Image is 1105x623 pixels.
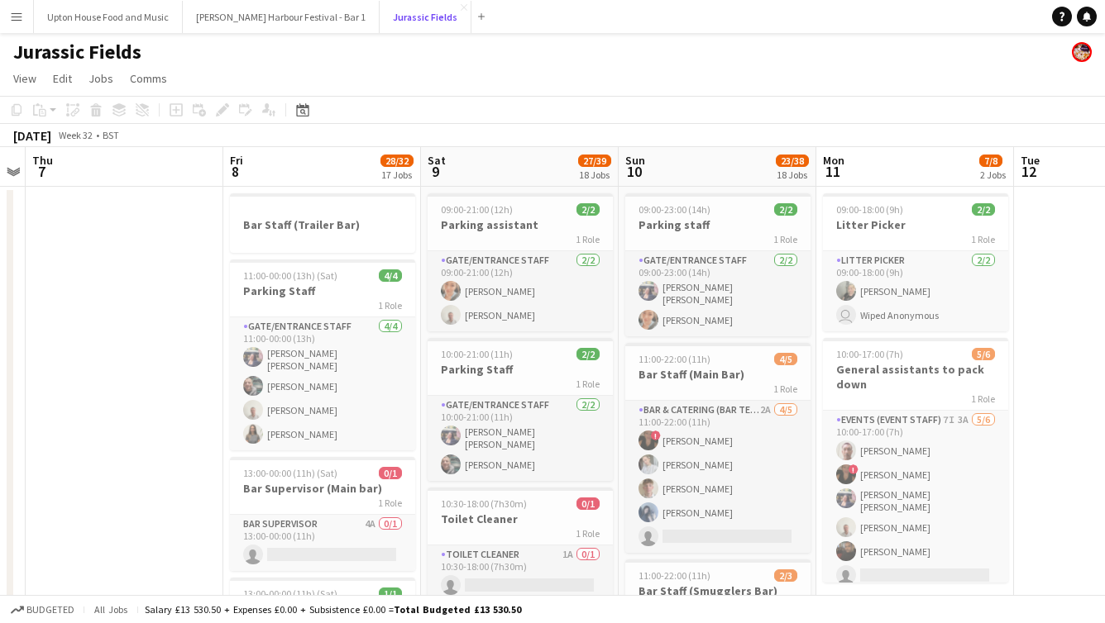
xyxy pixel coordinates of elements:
span: 7 [30,162,53,181]
h1: Jurassic Fields [13,40,141,64]
span: 13:00-00:00 (11h) (Sat) [243,467,337,479]
span: 2/3 [774,569,797,582]
app-job-card: 09:00-18:00 (9h)2/2Litter Picker1 RoleLitter Picker2/209:00-18:00 (9h)[PERSON_NAME] Wiped Anonymous [823,193,1008,331]
span: 8 [227,162,243,181]
span: 23/38 [776,155,809,167]
span: 10:30-18:00 (7h30m) [441,497,527,510]
h3: Toilet Cleaner [428,511,613,526]
span: 1 Role [773,383,797,395]
app-card-role: Gate/Entrance staff2/209:00-21:00 (12h)[PERSON_NAME][PERSON_NAME] [428,251,613,331]
div: 18 Jobs [579,169,610,181]
app-job-card: 09:00-23:00 (14h)2/2Parking staff1 RoleGate/Entrance staff2/209:00-23:00 (14h)[PERSON_NAME] [PERS... [625,193,811,336]
span: 4/4 [379,269,402,282]
div: 2 Jobs [980,169,1006,181]
span: 09:00-18:00 (9h) [836,203,903,216]
app-job-card: 10:00-21:00 (11h)2/2Parking Staff1 RoleGate/Entrance staff2/210:00-21:00 (11h)[PERSON_NAME] [PERS... [428,338,613,481]
a: Edit [46,68,79,89]
span: 1 Role [576,233,600,245]
div: BST [103,129,119,141]
app-card-role: Events (Event Staff)7I3A5/610:00-17:00 (7h)[PERSON_NAME]![PERSON_NAME][PERSON_NAME] [PERSON_NAME]... [823,411,1008,592]
app-job-card: Bar Staff (Trailer Bar) [230,193,415,253]
h3: Bar Supervisor (Main bar) [230,481,415,496]
span: 09:00-23:00 (14h) [639,203,710,216]
span: ! [849,464,859,474]
button: [PERSON_NAME] Harbour Festival - Bar 1 [183,1,380,33]
span: Sat [428,153,446,168]
span: 1 Role [576,378,600,390]
span: Jobs [88,71,113,86]
span: ! [651,430,661,440]
app-card-role: Gate/Entrance staff4/411:00-00:00 (13h)[PERSON_NAME] [PERSON_NAME][PERSON_NAME][PERSON_NAME][PERS... [230,317,415,450]
span: 13:00-00:00 (11h) (Sat) [243,587,337,600]
span: Fri [230,153,243,168]
span: Sun [625,153,645,168]
span: 0/1 [576,497,600,510]
app-job-card: 11:00-00:00 (13h) (Sat)4/4Parking Staff1 RoleGate/Entrance staff4/411:00-00:00 (13h)[PERSON_NAME]... [230,259,415,450]
span: Tue [1021,153,1040,168]
span: 1/1 [379,587,402,600]
span: 0/1 [379,467,402,479]
span: Total Budgeted £13 530.50 [394,603,521,616]
span: Comms [130,71,167,86]
h3: General assistants to pack down [823,362,1008,392]
span: All jobs [91,603,131,616]
div: [DATE] [13,127,51,144]
app-job-card: 13:00-00:00 (11h) (Sat)0/1Bar Supervisor (Main bar)1 RoleBar Supervisor4A0/113:00-00:00 (11h) [230,457,415,571]
span: 2/2 [972,203,995,216]
span: 10:00-21:00 (11h) [441,348,513,360]
app-job-card: 09:00-21:00 (12h)2/2Parking assistant1 RoleGate/Entrance staff2/209:00-21:00 (12h)[PERSON_NAME][P... [428,193,613,331]
h3: Parking assistant [428,217,613,232]
a: View [7,68,43,89]
span: 7/8 [979,155,1002,167]
h3: Litter Picker [823,217,1008,232]
app-job-card: 10:00-17:00 (7h)5/6General assistants to pack down1 RoleEvents (Event Staff)7I3A5/610:00-17:00 (7... [823,338,1008,583]
app-job-card: 11:00-22:00 (11h)4/5Bar Staff (Main Bar)1 RoleBar & Catering (Bar Tender)2A4/511:00-22:00 (11h)![... [625,343,811,553]
span: Thu [32,153,53,168]
h3: Bar Staff (Smugglers Bar) [625,583,811,598]
span: 2/2 [774,203,797,216]
h3: Parking staff [625,217,811,232]
div: 18 Jobs [777,169,808,181]
span: View [13,71,36,86]
div: 17 Jobs [381,169,413,181]
span: 2/2 [576,348,600,360]
h3: Parking Staff [230,283,415,298]
button: Upton House Food and Music [34,1,183,33]
span: 12 [1018,162,1040,181]
app-job-card: 10:30-18:00 (7h30m)0/1Toilet Cleaner1 RoleToilet Cleaner1A0/110:30-18:00 (7h30m) [428,487,613,602]
span: Budgeted [26,604,74,616]
span: 1 Role [971,392,995,405]
span: 10 [623,162,645,181]
span: 1 Role [378,299,402,311]
span: 2/2 [576,203,600,216]
app-card-role: Bar & Catering (Bar Tender)2A4/511:00-22:00 (11h)![PERSON_NAME][PERSON_NAME][PERSON_NAME][PERSON_... [625,401,811,553]
span: 1 Role [378,497,402,509]
span: 4/5 [774,353,797,365]
span: 27/39 [578,155,611,167]
a: Jobs [82,68,120,89]
div: Salary £13 530.50 + Expenses £0.00 + Subsistence £0.00 = [145,603,521,616]
app-card-role: Gate/Entrance staff2/209:00-23:00 (14h)[PERSON_NAME] [PERSON_NAME][PERSON_NAME] [625,251,811,336]
app-card-role: Gate/Entrance staff2/210:00-21:00 (11h)[PERSON_NAME] [PERSON_NAME][PERSON_NAME] [428,396,613,481]
span: 28/32 [380,155,414,167]
h3: Parking Staff [428,362,613,377]
span: 9 [425,162,446,181]
span: 5/6 [972,348,995,360]
button: Jurassic Fields [380,1,471,33]
span: 11 [820,162,844,181]
span: 10:00-17:00 (7h) [836,348,903,360]
span: 11:00-22:00 (11h) [639,353,710,365]
button: Budgeted [8,601,77,619]
span: Mon [823,153,844,168]
span: 11:00-22:00 (11h) [639,569,710,582]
